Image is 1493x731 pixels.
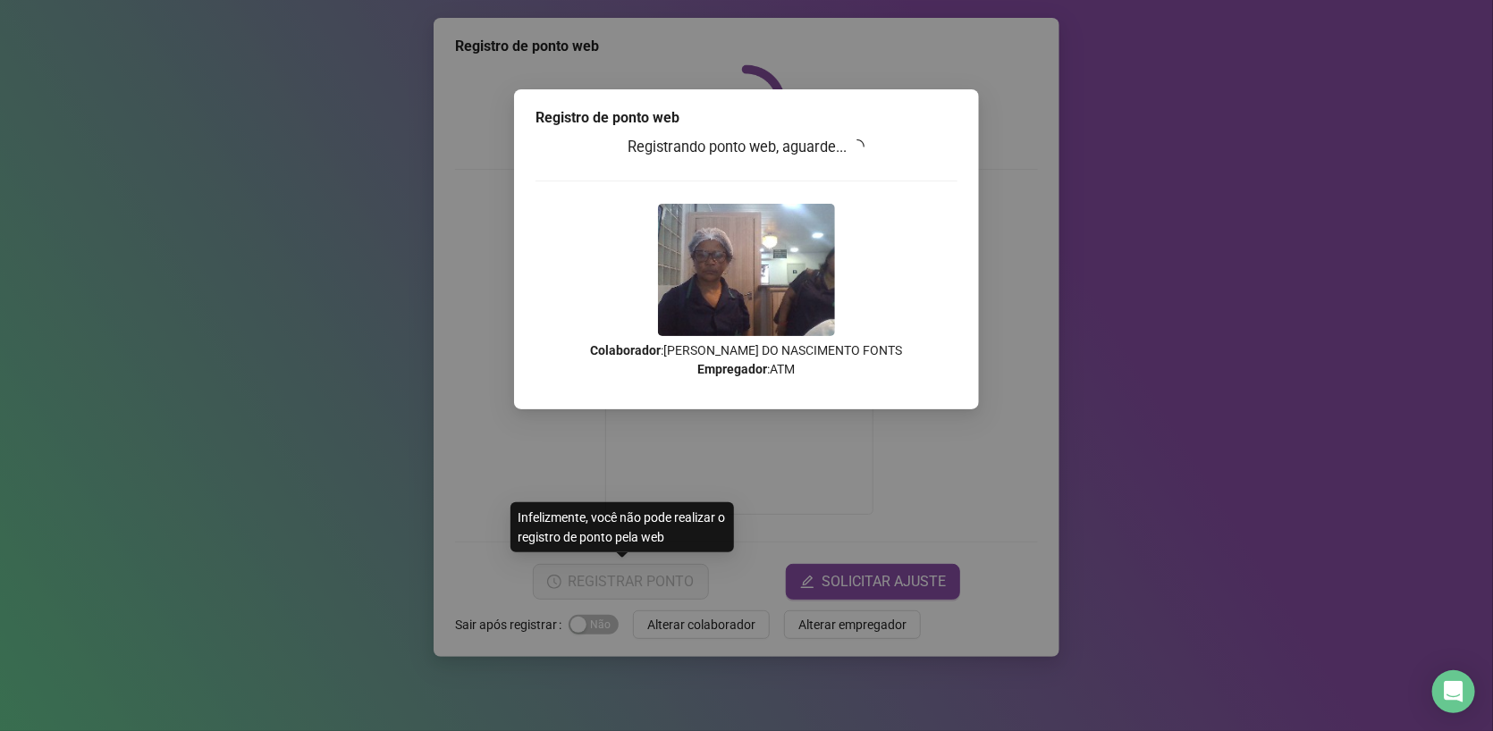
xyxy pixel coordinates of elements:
[698,362,768,376] strong: Empregador
[1432,670,1475,713] div: Open Intercom Messenger
[850,139,865,154] span: loading
[536,341,957,379] p: : [PERSON_NAME] DO NASCIMENTO FONTS : ATM
[510,502,734,552] div: Infelizmente, você não pode realizar o registro de ponto pela web
[591,343,662,357] strong: Colaborador
[536,107,957,129] div: Registro de ponto web
[536,136,957,159] h3: Registrando ponto web, aguarde...
[658,204,835,336] img: 9k=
